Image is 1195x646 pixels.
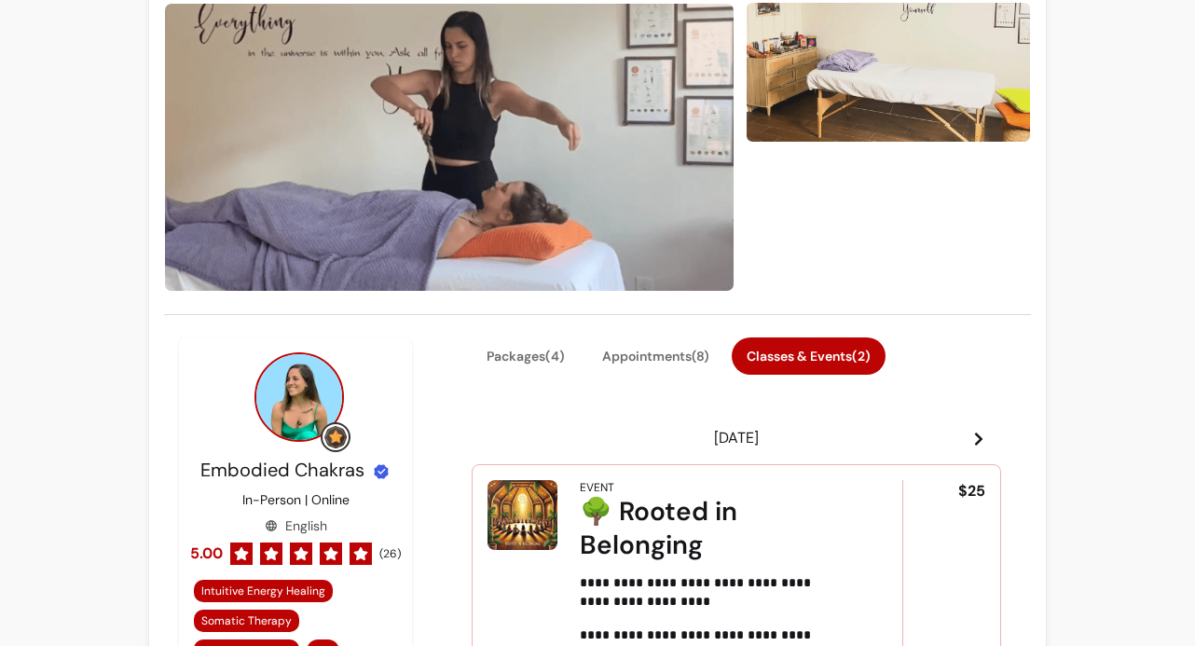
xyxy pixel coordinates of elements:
span: $25 [958,480,985,502]
span: Embodied Chakras [200,458,364,482]
div: 🌳 Rooted in Belonging [580,495,850,562]
img: image-0 [164,3,735,292]
img: Grow [324,426,347,448]
span: 5.00 [190,543,223,565]
img: 🌳 Rooted in Belonging [488,480,557,550]
button: Appointments(8) [587,337,724,375]
div: English [265,516,327,535]
span: Somatic Therapy [201,613,292,628]
button: Packages(4) [472,337,580,375]
span: Intuitive Energy Healing [201,584,325,598]
span: ( 26 ) [379,546,401,561]
button: Classes & Events(2) [732,337,886,375]
p: In-Person | Online [242,490,350,509]
img: Provider image [254,352,344,442]
header: [DATE] [472,419,1001,457]
div: Event [580,480,614,495]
